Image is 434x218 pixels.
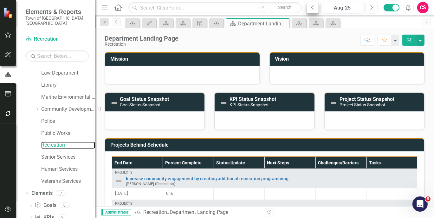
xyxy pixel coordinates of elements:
[238,20,288,28] div: Department Landing Page
[3,7,15,19] img: ClearPoint Strategy
[112,169,418,188] td: Double-Click to Edit Right Click for Context Menu
[41,69,95,77] a: Law Department
[25,8,89,16] span: Elements & Reports
[110,99,118,107] img: Not Defined
[128,2,302,13] input: Search ClearPoint...
[41,82,95,89] a: Library
[41,130,95,137] a: Public Works
[143,209,167,215] a: Recreation
[120,96,169,102] a: Goal Status Snapshot
[56,191,66,196] div: 7
[35,202,56,209] a: Goals
[126,182,175,186] small: [PERSON_NAME] (Recreation)
[115,191,128,196] span: [DATE]
[115,177,123,185] img: Not Defined
[41,106,95,113] a: Community Development
[41,142,95,149] a: Recreation
[278,5,292,10] span: Search
[330,99,338,107] img: Not Defined
[41,118,95,125] a: Police
[41,178,95,185] a: Veterans Services
[60,202,70,208] div: 0
[230,96,276,102] a: KPI Status Snapshot
[269,3,301,12] button: Search
[110,56,256,62] h3: Mission
[275,56,421,62] h3: Vision
[321,2,364,13] button: Aug-25
[214,188,265,200] td: Double-Click to Edit
[101,209,131,215] span: Administrator
[323,4,362,12] div: Aug-25
[25,16,89,26] small: Town of [GEOGRAPHIC_DATA], [GEOGRAPHIC_DATA]
[105,42,178,47] div: Recreation
[110,142,421,148] h3: Projects Behind Schedule
[41,154,95,161] a: Senior Services
[166,190,211,196] div: 0 %
[25,50,89,62] input: Search Below...
[41,94,95,101] a: Marine Environmental Services
[417,2,429,13] button: CS
[163,188,214,200] td: Double-Click to Edit
[315,188,366,200] td: Double-Click to Edit
[115,171,414,175] div: Projects
[264,188,315,200] td: Double-Click to Edit
[25,36,89,43] a: Recreation
[112,188,163,200] td: Double-Click to Edit
[425,196,431,201] span: 5
[230,102,269,107] small: KPI Status Snapshot
[340,102,385,107] small: Project Status Snapshot
[115,202,414,206] div: Projects
[340,96,394,102] a: Project Status Snapshot
[120,102,160,107] small: Goal Status Snapshot
[105,35,178,42] div: Department Landing Page
[126,176,414,181] a: Increase community engagement by creating additional recreation programming.
[134,209,260,216] div: »
[220,99,228,107] img: Not Defined
[412,196,428,212] iframe: Intercom live chat
[41,166,95,173] a: Human Services
[170,209,228,215] div: Department Landing Page
[31,190,53,197] a: Elements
